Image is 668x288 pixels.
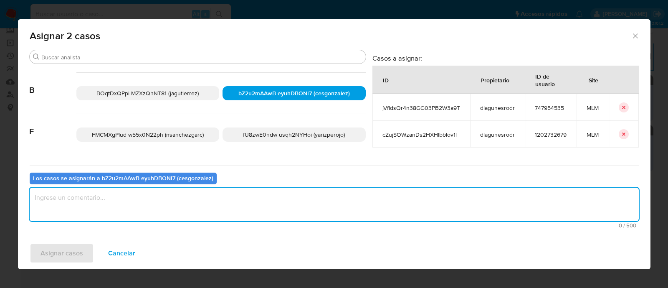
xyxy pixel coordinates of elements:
[18,19,650,269] div: assign-modal
[97,243,146,263] button: Cancelar
[76,86,220,100] div: BOqtDxQPpi MZXzQhNT81 (jagutierrez)
[372,54,639,62] h3: Casos a asignar:
[32,223,636,228] span: Máximo 500 caracteres
[223,86,366,100] div: bZ2u2mAAwB eyuhDBONI7 (cesgonzalez)
[382,104,460,112] span: jVfldsQr4n38GG03PB2W3a9T
[238,89,350,97] span: bZ2u2mAAwB eyuhDBONI7 (cesgonzalez)
[96,89,199,97] span: BOqtDxQPpi MZXzQhNT81 (jagutierrez)
[619,129,629,139] button: icon-button
[243,130,345,139] span: fU8zwE0ndw usqh2NYHoi (yarizperojo)
[631,32,639,39] button: Cerrar ventana
[373,70,399,90] div: ID
[579,70,608,90] div: Site
[480,131,515,138] span: dlagunesrodr
[76,127,220,142] div: FMCMXgPlud w55x0N22ph (nsanchezgarc)
[33,174,213,182] b: Los casos se asignarán a bZ2u2mAAwB eyuhDBONI7 (cesgonzalez)
[382,131,460,138] span: cZujSOWzanDs2HXHIbblov1l
[587,131,599,138] span: MLM
[33,54,40,60] button: Buscar
[535,131,567,138] span: 1202732679
[525,66,576,94] div: ID de usuario
[41,54,362,61] input: Buscar analista
[471,70,519,90] div: Propietario
[619,102,629,112] button: icon-button
[30,114,76,137] span: F
[480,104,515,112] span: dlagunesrodr
[223,127,366,142] div: fU8zwE0ndw usqh2NYHoi (yarizperojo)
[108,244,135,263] span: Cancelar
[30,73,76,95] span: B
[587,104,599,112] span: MLM
[92,130,204,139] span: FMCMXgPlud w55x0N22ph (nsanchezgarc)
[30,31,632,41] span: Asignar 2 casos
[535,104,567,112] span: 747954535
